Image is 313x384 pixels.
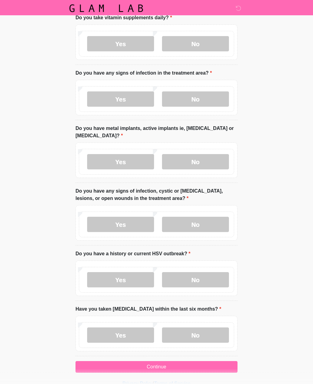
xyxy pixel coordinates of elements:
label: Yes [87,36,154,52]
label: Do you have any signs of infection, cystic or [MEDICAL_DATA], lesions, or open wounds in the trea... [75,188,238,202]
label: No [162,328,229,343]
label: Do you take vitamin supplements daily? [75,14,172,22]
label: No [162,154,229,170]
label: Have you taken [MEDICAL_DATA] within the last six months? [75,306,221,313]
label: Do you have a history or current HSV outbreak? [75,250,190,258]
label: Do you have any signs of infection in the treatment area? [75,70,212,77]
label: Do you have metal implants, active implants ie, [MEDICAL_DATA] or [MEDICAL_DATA]? [75,125,238,140]
button: Continue [75,361,238,373]
label: Yes [87,154,154,170]
img: Glam Lab Logo [69,5,143,12]
label: No [162,92,229,107]
label: Yes [87,272,154,288]
label: No [162,272,229,288]
label: No [162,36,229,52]
label: Yes [87,328,154,343]
label: Yes [87,217,154,232]
label: No [162,217,229,232]
label: Yes [87,92,154,107]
